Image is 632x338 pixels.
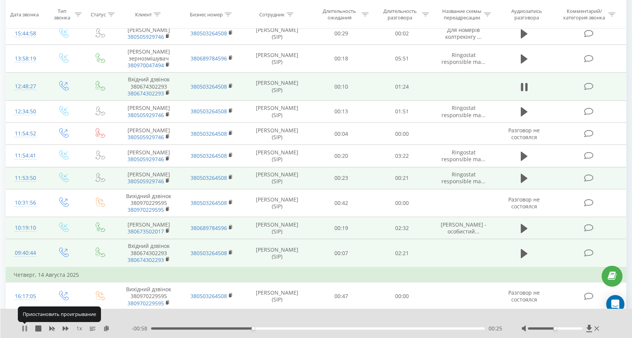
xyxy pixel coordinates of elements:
div: 11:53:50 [14,171,37,186]
td: 01:51 [372,100,432,122]
td: 00:02 [372,22,432,44]
span: Ringostat responsible ma... [441,51,485,65]
a: 380674302293 [128,256,164,263]
div: 13:58:19 [14,51,37,66]
a: 380970229595 [128,206,164,213]
td: Четверг, 14 Августа 2025 [6,267,626,282]
a: 380674302293 [128,90,164,97]
div: 11:54:52 [14,126,37,141]
td: Вихідний дзвінок 380970229595 [117,189,180,217]
td: [PERSON_NAME] (SIP) [243,123,311,145]
div: Сотрудник [259,11,285,17]
div: Open Intercom Messenger [606,295,624,313]
span: Ringostat responsible ma... [441,104,485,118]
span: [PERSON_NAME] - особистий... [441,221,487,235]
a: 380503264508 [191,292,227,300]
a: 380689784596 [191,55,227,62]
td: 00:47 [311,282,372,311]
a: 380689784596 [191,224,227,232]
td: [PERSON_NAME] (SIP) [243,189,311,217]
div: 10:19:10 [14,221,37,235]
td: 00:13 [311,100,372,122]
a: 380503264508 [191,174,227,181]
div: 12:34:50 [14,104,37,119]
span: - 00:58 [132,325,151,332]
div: Дата звонка [10,11,39,17]
div: 10:31:56 [14,195,37,210]
td: 00:23 [311,167,372,189]
div: Название схемы переадресации [441,8,482,21]
div: Длительность разговора [380,8,420,21]
td: 00:00 [372,282,432,311]
td: [PERSON_NAME] (SIP) [243,145,311,167]
td: 02:21 [372,239,432,267]
td: [PERSON_NAME] [117,167,180,189]
div: 12:48:27 [14,79,37,94]
td: 03:22 [372,145,432,167]
div: 16:17:05 [14,289,37,304]
td: [PERSON_NAME] [117,217,180,239]
span: Ringostat responsible ma... [441,149,485,163]
td: 00:07 [311,239,372,267]
td: Вихідний дзвінок 380970229595 [117,282,180,311]
a: 380503264508 [191,130,227,137]
div: Клиент [135,11,152,17]
a: 380505929746 [128,156,164,163]
td: [PERSON_NAME] (SIP) [243,100,311,122]
div: Accessibility label [553,327,556,330]
a: 380505929746 [128,133,164,141]
td: 00:00 [372,123,432,145]
td: [PERSON_NAME] (SIP) [243,167,311,189]
td: 00:18 [311,44,372,73]
div: Бизнес номер [190,11,223,17]
td: [PERSON_NAME] (SIP) [243,217,311,239]
a: 380970229595 [128,300,164,307]
td: Вхідний дзвінок 380674302293 [117,73,180,101]
td: [PERSON_NAME] (SIP) [243,239,311,267]
a: 380503264508 [191,30,227,37]
a: 380505929746 [128,33,164,40]
a: 380505929746 [128,111,164,119]
div: Accessibility label [252,327,255,330]
div: Тип звонка [51,8,72,21]
td: 00:21 [372,167,432,189]
span: Разговор не состоялся [508,127,540,141]
div: Длительность ожидания [319,8,360,21]
a: 380503264508 [191,108,227,115]
td: [PERSON_NAME] (SIP) [243,22,311,44]
a: 380503264508 [191,152,227,159]
a: 380503264508 [191,199,227,206]
td: 01:24 [372,73,432,101]
span: Разговор не состоялся [508,196,540,210]
td: 00:20 [311,145,372,167]
a: 380505929746 [128,178,164,185]
td: 00:00 [372,189,432,217]
a: 380503264508 [191,249,227,257]
span: Для номерів колтрекінгу ... [445,26,482,40]
td: [PERSON_NAME] (SIP) [243,73,311,101]
td: [PERSON_NAME] (SIP) [243,282,311,311]
a: 380970047494 [128,62,164,69]
td: [PERSON_NAME] [117,22,180,44]
td: [PERSON_NAME] [117,123,180,145]
td: 02:32 [372,217,432,239]
div: 09:40:44 [14,246,37,260]
span: Ringostat responsible ma... [441,171,485,185]
td: 00:04 [311,123,372,145]
div: 15:44:58 [14,26,37,41]
td: 00:42 [311,189,372,217]
td: 05:51 [372,44,432,73]
a: 380503264508 [191,83,227,90]
a: 380673502017 [128,228,164,235]
span: Разговор не состоялся [508,289,540,303]
span: 1 x [76,325,82,332]
td: 00:19 [311,217,372,239]
div: Статус [91,11,106,17]
td: 00:29 [311,22,372,44]
div: Приостановить проигрывание [18,306,101,322]
td: [PERSON_NAME] (SIP) [243,44,311,73]
div: Комментарий/категория звонка [562,8,607,21]
span: 00:25 [489,325,502,332]
td: 00:10 [311,73,372,101]
div: 11:54:41 [14,148,37,163]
